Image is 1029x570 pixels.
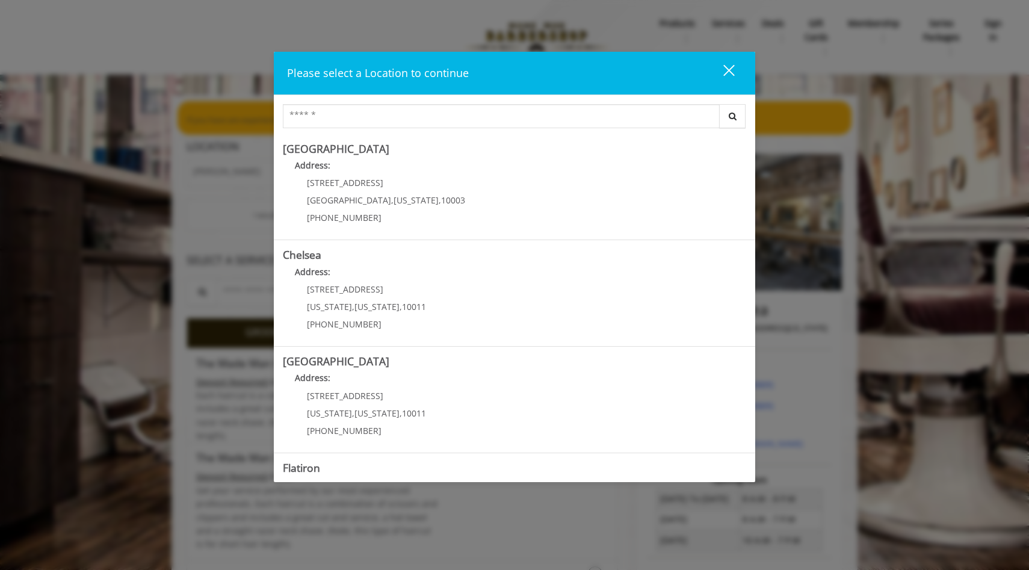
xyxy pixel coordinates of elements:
span: [STREET_ADDRESS] [307,177,383,188]
span: , [400,407,402,419]
span: [US_STATE] [307,301,352,312]
b: [GEOGRAPHIC_DATA] [283,141,389,156]
span: [GEOGRAPHIC_DATA] [307,194,391,206]
i: Search button [726,112,740,120]
b: Flatiron [283,460,320,475]
span: [US_STATE] [394,194,439,206]
b: Address: [295,160,330,171]
input: Search Center [283,104,720,128]
span: [PHONE_NUMBER] [307,212,382,223]
span: Please select a Location to continue [287,66,469,80]
span: , [352,407,354,419]
span: 10011 [402,407,426,419]
b: Address: [295,372,330,383]
b: [GEOGRAPHIC_DATA] [283,354,389,368]
span: [US_STATE] [354,301,400,312]
button: close dialog [701,61,742,85]
span: [US_STATE] [354,407,400,419]
span: [STREET_ADDRESS] [307,390,383,401]
b: Address: [295,266,330,277]
span: , [391,194,394,206]
span: [PHONE_NUMBER] [307,425,382,436]
span: , [439,194,441,206]
span: , [352,301,354,312]
span: [STREET_ADDRESS] [307,283,383,295]
span: , [400,301,402,312]
div: Center Select [283,104,746,134]
span: 10011 [402,301,426,312]
div: close dialog [709,64,734,82]
span: 10003 [441,194,465,206]
span: [US_STATE] [307,407,352,419]
span: [PHONE_NUMBER] [307,318,382,330]
b: Chelsea [283,247,321,262]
